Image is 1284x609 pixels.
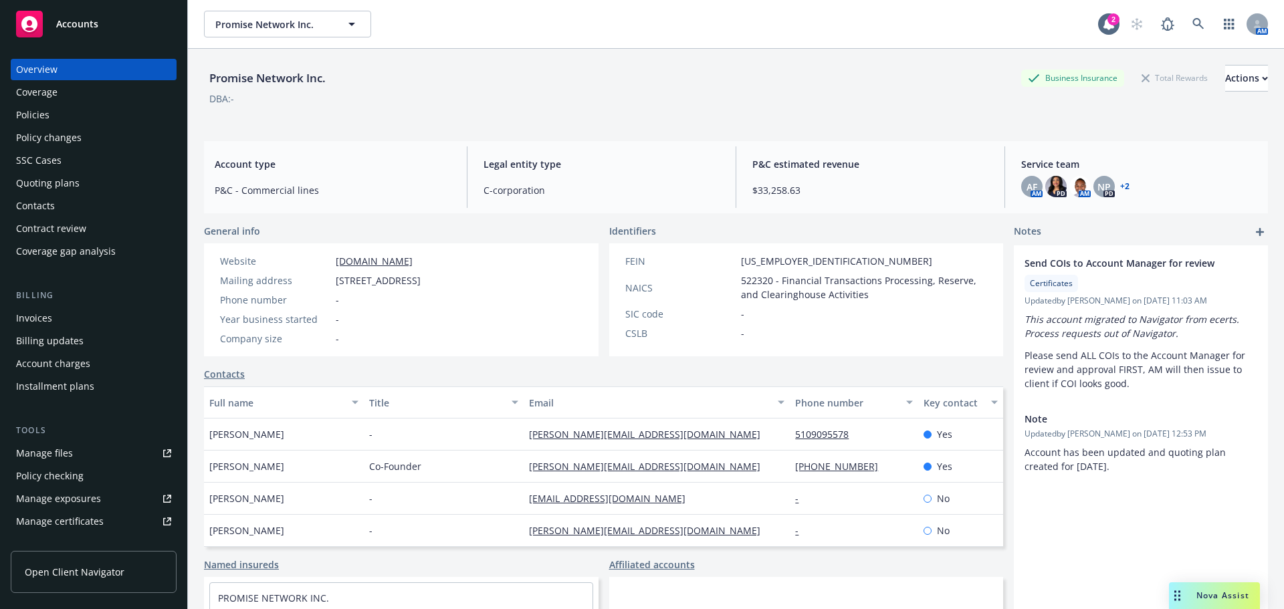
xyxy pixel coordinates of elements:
[336,273,421,287] span: [STREET_ADDRESS]
[625,307,736,321] div: SIC code
[795,492,809,505] a: -
[529,396,770,410] div: Email
[795,460,889,473] a: [PHONE_NUMBER]
[204,367,245,381] a: Contacts
[1025,313,1242,340] em: This account migrated to Navigator from ecerts. Process requests out of Navigator.
[11,289,177,302] div: Billing
[1025,446,1228,473] span: Account has been updated and quoting plan created for [DATE].
[1025,428,1257,440] span: Updated by [PERSON_NAME] on [DATE] 12:53 PM
[1216,11,1243,37] a: Switch app
[369,459,421,473] span: Co-Founder
[795,428,859,441] a: 5109095578
[1069,176,1091,197] img: photo
[16,218,86,239] div: Contract review
[369,491,372,505] span: -
[1021,157,1257,171] span: Service team
[220,312,330,326] div: Year business started
[937,523,950,537] span: No
[11,59,177,80] a: Overview
[204,224,260,238] span: General info
[625,254,736,268] div: FEIN
[215,157,451,171] span: Account type
[741,254,932,268] span: [US_EMPLOYER_IDENTIFICATION_NUMBER]
[1185,11,1212,37] a: Search
[918,386,1003,418] button: Key contact
[1045,176,1067,197] img: photo
[1014,224,1041,240] span: Notes
[369,523,372,537] span: -
[11,150,177,171] a: SSC Cases
[218,592,329,604] a: PROMISE NETWORK INC.
[364,386,524,418] button: Title
[11,424,177,437] div: Tools
[741,326,744,340] span: -
[529,428,771,441] a: [PERSON_NAME][EMAIL_ADDRESS][DOMAIN_NAME]
[1097,180,1111,194] span: NP
[369,427,372,441] span: -
[1107,13,1119,25] div: 2
[790,386,918,418] button: Phone number
[209,523,284,537] span: [PERSON_NAME]
[1169,582,1186,609] div: Drag to move
[1169,582,1260,609] button: Nova Assist
[16,488,101,509] div: Manage exposures
[529,524,771,537] a: [PERSON_NAME][EMAIL_ADDRESS][DOMAIN_NAME]
[11,533,177,555] a: Manage claims
[16,308,52,329] div: Invoices
[11,376,177,397] a: Installment plans
[937,427,952,441] span: Yes
[1252,224,1268,240] a: add
[1025,412,1222,426] span: Note
[11,241,177,262] a: Coverage gap analysis
[625,281,736,295] div: NAICS
[1120,182,1130,191] a: +2
[1225,66,1268,91] div: Actions
[11,82,177,103] a: Coverage
[1025,348,1257,390] p: Please send ALL COIs to the Account Manager for review and approval FIRST, AM will then issue to ...
[752,183,988,197] span: $33,258.63
[524,386,790,418] button: Email
[16,241,116,262] div: Coverage gap analysis
[215,17,331,31] span: Promise Network Inc.
[937,491,950,505] span: No
[204,558,279,572] a: Named insureds
[209,92,234,106] div: DBA: -
[1014,401,1268,484] div: NoteUpdatedby [PERSON_NAME] on [DATE] 12:53 PMAccount has been updated and quoting plan created f...
[609,558,695,572] a: Affiliated accounts
[752,157,988,171] span: P&C estimated revenue
[11,5,177,43] a: Accounts
[1014,245,1268,401] div: Send COIs to Account Manager for reviewCertificatesUpdatedby [PERSON_NAME] on [DATE] 11:03 AMThis...
[937,459,952,473] span: Yes
[1196,590,1249,601] span: Nova Assist
[741,273,988,301] span: 522320 - Financial Transactions Processing, Reserve, and Clearinghouse Activities
[625,326,736,340] div: CSLB
[1135,70,1214,86] div: Total Rewards
[56,19,98,29] span: Accounts
[795,396,897,410] div: Phone number
[11,465,177,487] a: Policy checking
[1027,180,1037,194] span: AF
[529,460,771,473] a: [PERSON_NAME][EMAIL_ADDRESS][DOMAIN_NAME]
[11,330,177,352] a: Billing updates
[16,150,62,171] div: SSC Cases
[336,332,339,346] span: -
[336,255,413,267] a: [DOMAIN_NAME]
[16,172,80,194] div: Quoting plans
[11,353,177,374] a: Account charges
[11,488,177,509] span: Manage exposures
[1025,295,1257,307] span: Updated by [PERSON_NAME] on [DATE] 11:03 AM
[16,465,84,487] div: Policy checking
[1123,11,1150,37] a: Start snowing
[16,353,90,374] div: Account charges
[16,195,55,217] div: Contacts
[11,308,177,329] a: Invoices
[16,82,58,103] div: Coverage
[16,533,84,555] div: Manage claims
[209,396,344,410] div: Full name
[741,307,744,321] span: -
[220,273,330,287] div: Mailing address
[11,443,177,464] a: Manage files
[1225,65,1268,92] button: Actions
[1025,256,1222,270] span: Send COIs to Account Manager for review
[11,127,177,148] a: Policy changes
